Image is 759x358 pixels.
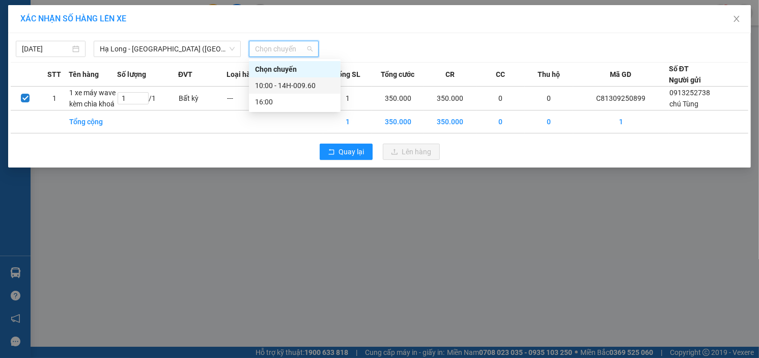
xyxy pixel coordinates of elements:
td: 1 [323,111,372,133]
span: down [229,46,235,52]
td: 350.000 [424,111,476,133]
div: Chọn chuyến [249,61,341,77]
span: Tổng SL [334,69,360,80]
span: Hạ Long - Hà Nội (Hàng hóa) [100,41,235,57]
span: Mã GD [610,69,631,80]
td: C81309250899 [573,87,669,111]
td: 1 xe máy wave kèm chìa khoá [69,87,117,111]
button: Close [722,5,751,34]
span: Chọn chuyến [255,41,313,57]
td: --- [227,87,275,111]
td: 1 [323,87,372,111]
span: CR [445,69,455,80]
span: Số lượng [117,69,146,80]
span: STT [47,69,61,80]
span: XÁC NHẬN SỐ HÀNG LÊN XE [20,14,126,23]
td: 1 [573,111,669,133]
div: Số ĐT Người gửi [669,63,701,86]
span: close [733,15,741,23]
span: ĐVT [178,69,192,80]
td: Tổng cộng [69,111,117,133]
span: Tổng cước [381,69,414,80]
td: 350.000 [372,111,424,133]
div: 16:00 [255,96,334,107]
td: 0 [476,111,525,133]
span: rollback [328,148,335,156]
span: Thu hộ [538,69,560,80]
span: Tên hàng [69,69,99,80]
td: 350.000 [424,87,476,111]
button: rollbackQuay lại [320,144,373,160]
td: 0 [525,87,573,111]
input: 14/09/2025 [22,43,70,54]
td: Bất kỳ [178,87,227,111]
div: 10:00 - 14H-009.60 [255,80,334,91]
span: Quay lại [339,146,364,157]
td: 0 [476,87,525,111]
span: 0913252738 [669,89,710,97]
span: chú Tùng [669,100,698,108]
span: CC [496,69,505,80]
td: / 1 [117,87,178,111]
td: 350.000 [372,87,424,111]
button: uploadLên hàng [383,144,440,160]
div: Chọn chuyến [255,64,334,75]
td: 0 [525,111,573,133]
td: 1 [40,87,69,111]
span: Loại hàng [227,69,259,80]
